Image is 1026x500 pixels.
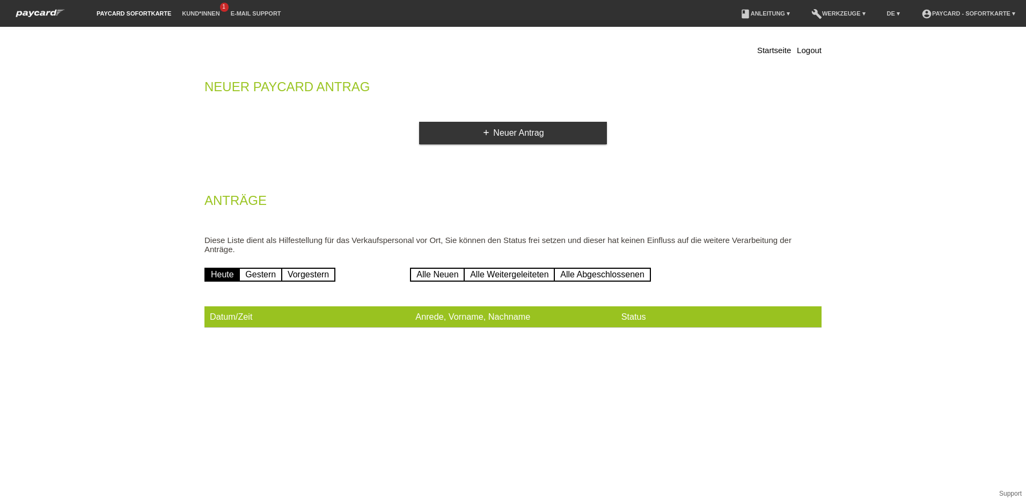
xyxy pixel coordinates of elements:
[797,46,822,55] a: Logout
[811,9,822,19] i: build
[225,10,287,17] a: E-Mail Support
[464,268,555,282] a: Alle Weitergeleiteten
[177,10,225,17] a: Kund*innen
[921,9,932,19] i: account_circle
[11,12,70,20] a: paycard Sofortkarte
[999,490,1022,497] a: Support
[204,195,822,211] h2: Anträge
[91,10,177,17] a: paycard Sofortkarte
[281,268,335,282] a: Vorgestern
[757,46,791,55] a: Startseite
[204,82,822,98] h2: Neuer Paycard Antrag
[419,122,607,144] a: addNeuer Antrag
[916,10,1021,17] a: account_circlepaycard - Sofortkarte ▾
[220,3,229,12] span: 1
[204,306,410,328] th: Datum/Zeit
[740,9,751,19] i: book
[204,236,822,254] p: Diese Liste dient als Hilfestellung für das Verkaufspersonal vor Ort, Sie können den Status frei ...
[11,8,70,19] img: paycard Sofortkarte
[239,268,282,282] a: Gestern
[410,306,615,328] th: Anrede, Vorname, Nachname
[735,10,795,17] a: bookAnleitung ▾
[616,306,822,328] th: Status
[204,268,240,282] a: Heute
[554,268,651,282] a: Alle Abgeschlossenen
[806,10,871,17] a: buildWerkzeuge ▾
[410,268,465,282] a: Alle Neuen
[882,10,905,17] a: DE ▾
[482,128,490,137] i: add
